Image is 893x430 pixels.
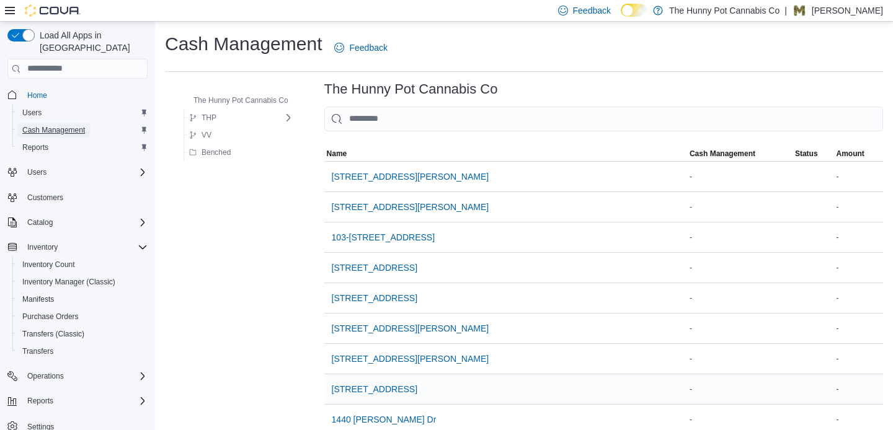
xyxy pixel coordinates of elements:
span: Transfers (Classic) [17,327,148,341]
a: Inventory Manager (Classic) [17,274,120,289]
span: Purchase Orders [22,312,79,322]
span: The Hunny Pot Cannabis Co [193,95,288,105]
span: Inventory Count [17,257,148,272]
span: THP [202,113,216,123]
button: [STREET_ADDRESS][PERSON_NAME] [327,164,494,189]
button: Name [324,146,687,161]
span: Users [27,167,47,177]
button: Transfers [12,343,153,360]
button: Inventory Manager (Classic) [12,273,153,291]
button: 103-[STREET_ADDRESS] [327,225,440,250]
span: Users [22,165,148,180]
a: Reports [17,140,53,155]
a: Customers [22,190,68,205]
div: - [687,291,793,305]
button: Operations [2,367,153,385]
button: Customers [2,188,153,206]
button: Inventory [2,239,153,256]
button: Home [2,86,153,104]
div: - [834,260,884,275]
div: Mike Calouro [792,3,807,18]
button: Cash Management [687,146,793,161]
span: Manifests [22,294,54,304]
div: - [834,200,884,214]
span: Operations [22,369,148,384]
span: Catalog [27,217,53,227]
a: Home [22,88,52,103]
a: Inventory Count [17,257,80,272]
div: - [834,412,884,427]
span: Benched [202,147,231,157]
div: - [687,260,793,275]
span: 1440 [PERSON_NAME] Dr [332,413,437,426]
span: Reports [27,396,53,406]
div: - [687,382,793,397]
div: - [687,230,793,245]
a: Purchase Orders [17,309,84,324]
button: Users [22,165,51,180]
span: Users [22,108,42,118]
div: - [834,291,884,305]
span: Inventory Manager (Classic) [17,274,148,289]
button: Benched [184,145,236,160]
button: Operations [22,369,69,384]
div: - [834,230,884,245]
span: Status [795,149,818,159]
span: Reports [22,143,48,152]
div: - [834,351,884,366]
a: Users [17,105,47,120]
span: Inventory Count [22,260,75,270]
span: Feedback [349,42,387,54]
div: - [687,351,793,366]
button: [STREET_ADDRESS][PERSON_NAME] [327,316,494,341]
div: - [834,169,884,184]
p: [PERSON_NAME] [812,3,883,18]
button: [STREET_ADDRESS] [327,286,422,310]
span: Inventory [27,242,58,252]
button: Inventory Count [12,256,153,273]
input: Dark Mode [621,4,647,17]
div: - [834,382,884,397]
span: Inventory Manager (Classic) [22,277,115,287]
button: Users [12,104,153,121]
button: Users [2,164,153,181]
span: Load All Apps in [GEOGRAPHIC_DATA] [35,29,148,54]
div: - [687,412,793,427]
button: Manifests [12,291,153,308]
div: - [834,321,884,336]
span: [STREET_ADDRESS][PERSON_NAME] [332,353,489,365]
div: - [687,169,793,184]
span: VV [202,130,211,140]
span: Cash Management [690,149,755,159]
button: Reports [22,393,58,408]
button: Catalog [2,214,153,231]
h3: The Hunny Pot Cannabis Co [324,82,498,97]
p: The Hunny Pot Cannabis Co [669,3,780,18]
span: Operations [27,371,64,381]
span: Users [17,105,148,120]
span: Cash Management [17,123,148,138]
button: [STREET_ADDRESS][PERSON_NAME] [327,195,494,219]
span: Cash Management [22,125,85,135]
button: Reports [2,392,153,410]
a: Transfers [17,344,58,359]
span: Home [22,87,148,103]
span: Catalog [22,215,148,230]
span: [STREET_ADDRESS] [332,383,417,395]
div: - [687,200,793,214]
span: Customers [27,193,63,203]
button: [STREET_ADDRESS][PERSON_NAME] [327,346,494,371]
span: Home [27,90,47,100]
a: Manifests [17,292,59,307]
a: Cash Management [17,123,90,138]
span: Reports [22,393,148,408]
h1: Cash Management [165,32,322,56]
button: Inventory [22,240,63,255]
span: Transfers (Classic) [22,329,84,339]
span: Feedback [573,4,611,17]
span: [STREET_ADDRESS][PERSON_NAME] [332,201,489,213]
a: Feedback [329,35,392,60]
span: 103-[STREET_ADDRESS] [332,231,435,244]
span: [STREET_ADDRESS] [332,261,417,274]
